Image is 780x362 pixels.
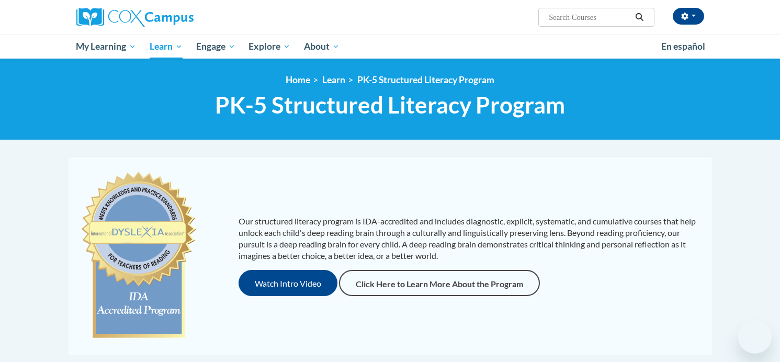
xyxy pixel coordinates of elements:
[548,11,631,24] input: Search Courses
[661,41,705,52] span: En español
[189,35,242,59] a: Engage
[76,8,275,27] a: Cox Campus
[143,35,189,59] a: Learn
[673,8,704,25] button: Account Settings
[150,40,183,53] span: Learn
[196,40,235,53] span: Engage
[286,74,310,85] a: Home
[248,40,290,53] span: Explore
[631,11,647,24] button: Search
[76,40,136,53] span: My Learning
[239,270,337,296] button: Watch Intro Video
[239,216,702,262] p: Our structured literacy program is IDA-accredited and includes diagnostic, explicit, systematic, ...
[297,35,346,59] a: About
[357,74,494,85] a: PK-5 Structured Literacy Program
[339,270,540,296] a: Click Here to Learn More About the Program
[76,8,194,27] img: Cox Campus
[322,74,345,85] a: Learn
[215,91,565,119] span: PK-5 Structured Literacy Program
[79,167,199,345] img: c477cda6-e343-453b-bfce-d6f9e9818e1c.png
[242,35,297,59] a: Explore
[654,36,712,58] a: En español
[738,320,772,354] iframe: Button to launch messaging window
[70,35,143,59] a: My Learning
[304,40,340,53] span: About
[61,35,720,59] div: Main menu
